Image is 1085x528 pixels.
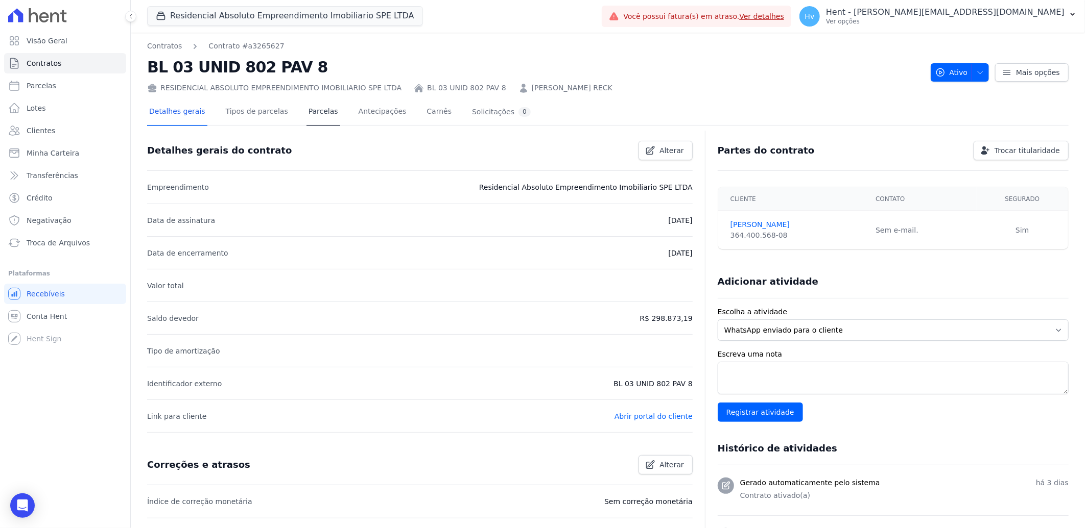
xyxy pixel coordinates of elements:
a: Parcelas [306,99,340,126]
label: Escolha a atividade [718,307,1069,317]
p: Valor total [147,280,184,292]
input: Registrar atividade [718,403,803,422]
a: Lotes [4,98,126,118]
div: RESIDENCIAL ABSOLUTO EMPREENDIMENTO IMOBILIARIO SPE LTDA [147,83,402,93]
h3: Gerado automaticamente pelo sistema [740,477,880,488]
h3: Histórico de atividades [718,442,837,455]
p: Link para cliente [147,410,206,422]
span: Clientes [27,125,55,136]
p: Hent - [PERSON_NAME][EMAIL_ADDRESS][DOMAIN_NAME] [826,7,1065,17]
a: [PERSON_NAME] RECK [532,83,612,93]
p: Índice de correção monetária [147,495,252,508]
p: Residencial Absoluto Empreendimento Imobiliario SPE LTDA [479,181,693,193]
p: Data de assinatura [147,214,215,227]
p: Sem correção monetária [604,495,693,508]
a: Trocar titularidade [974,141,1069,160]
a: Ver detalhes [740,12,785,20]
a: Abrir portal do cliente [615,412,693,420]
p: Empreendimento [147,181,209,193]
a: Mais opções [995,63,1069,82]
p: há 3 dias [1036,477,1069,488]
button: Hv Hent - [PERSON_NAME][EMAIL_ADDRESS][DOMAIN_NAME] Ver opções [791,2,1085,31]
span: Troca de Arquivos [27,238,90,248]
p: Saldo devedor [147,312,199,324]
p: Data de encerramento [147,247,228,259]
span: Mais opções [1016,67,1060,78]
p: BL 03 UNID 802 PAV 8 [614,378,693,390]
a: Troca de Arquivos [4,233,126,253]
span: Parcelas [27,81,56,91]
p: R$ 298.873,19 [640,312,693,324]
a: Recebíveis [4,284,126,304]
th: Cliente [718,187,869,211]
div: 364.400.568-08 [730,230,863,241]
a: [PERSON_NAME] [730,219,863,230]
a: Parcelas [4,76,126,96]
a: Alterar [639,141,693,160]
span: Minha Carteira [27,148,79,158]
span: Conta Hent [27,311,67,321]
div: 0 [518,107,531,117]
a: Transferências [4,165,126,186]
td: Sem e-mail. [869,211,977,249]
a: Minha Carteira [4,143,126,163]
td: Sim [977,211,1068,249]
a: Visão Geral [4,31,126,51]
span: Negativação [27,215,72,225]
span: Contratos [27,58,61,68]
h2: BL 03 UNID 802 PAV 8 [147,56,923,79]
p: [DATE] [668,247,692,259]
a: Conta Hent [4,306,126,326]
span: Crédito [27,193,53,203]
a: BL 03 UNID 802 PAV 8 [427,83,506,93]
a: Crédito [4,188,126,208]
div: Open Intercom Messenger [10,493,35,518]
h3: Partes do contrato [718,144,815,157]
h3: Adicionar atividade [718,275,818,288]
a: Solicitações0 [470,99,533,126]
p: Identificador externo [147,378,222,390]
nav: Breadcrumb [147,41,285,52]
a: Alterar [639,455,693,474]
button: Ativo [931,63,989,82]
th: Contato [869,187,977,211]
nav: Breadcrumb [147,41,923,52]
h3: Correções e atrasos [147,459,250,471]
span: Transferências [27,170,78,181]
a: Contratos [147,41,182,52]
span: Trocar titularidade [995,145,1060,156]
a: Detalhes gerais [147,99,207,126]
p: Tipo de amortização [147,345,220,357]
p: Contrato ativado(a) [740,490,1069,501]
a: Negativação [4,210,126,231]
a: Tipos de parcelas [224,99,290,126]
span: Alterar [659,145,684,156]
label: Escreva uma nota [718,349,1069,360]
span: Recebíveis [27,289,65,299]
h3: Detalhes gerais do contrato [147,144,292,157]
a: Contrato #a3265627 [208,41,284,52]
p: Ver opções [826,17,1065,26]
span: Hv [805,13,815,20]
span: Visão Geral [27,36,67,46]
a: Clientes [4,120,126,141]
a: Antecipações [357,99,409,126]
div: Plataformas [8,267,122,280]
button: Residencial Absoluto Empreendimento Imobiliario SPE LTDA [147,6,423,26]
span: Você possui fatura(s) em atraso. [623,11,784,22]
div: Solicitações [472,107,531,117]
a: Carnês [424,99,454,126]
p: [DATE] [668,214,692,227]
a: Contratos [4,53,126,73]
span: Ativo [935,63,968,82]
span: Lotes [27,103,46,113]
th: Segurado [977,187,1068,211]
span: Alterar [659,460,684,470]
